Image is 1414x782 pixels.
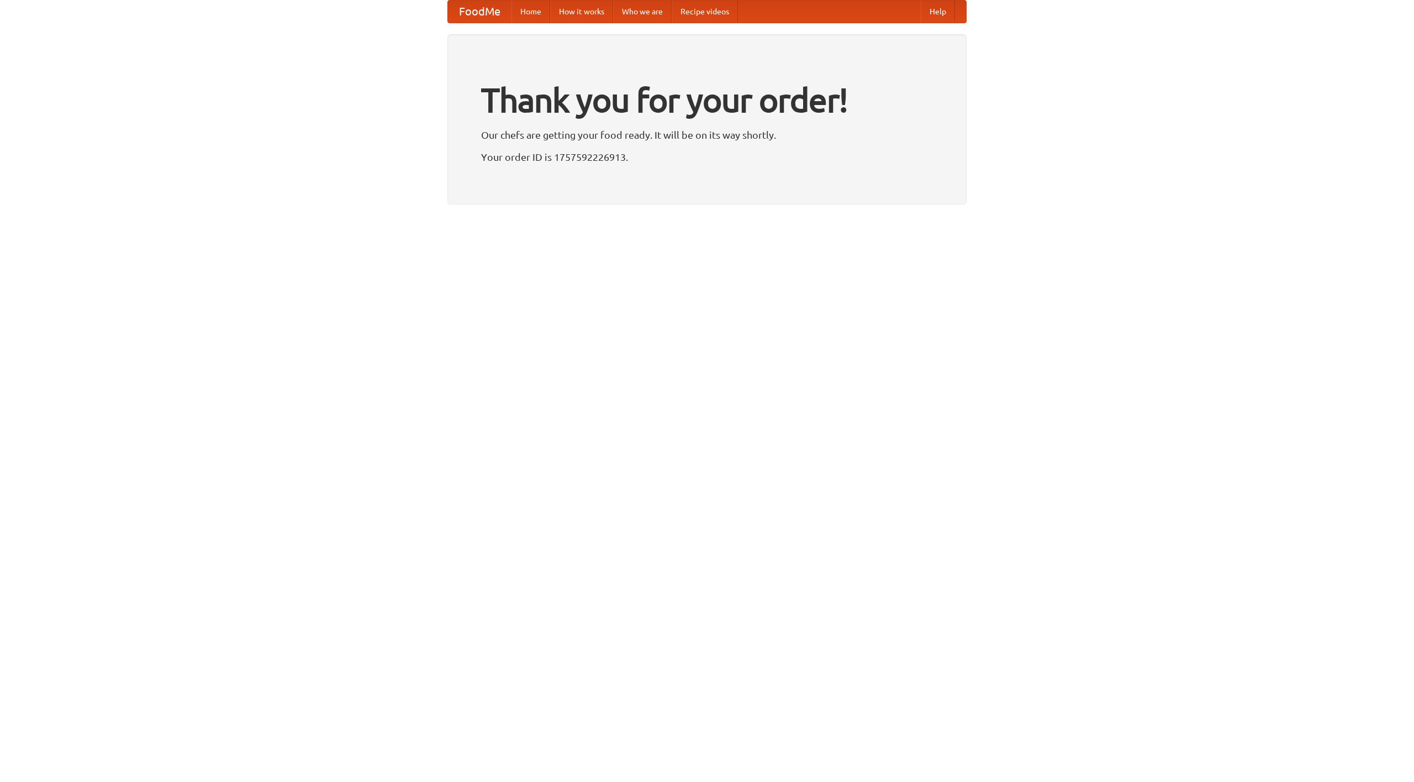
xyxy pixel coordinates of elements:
h1: Thank you for your order! [481,74,933,127]
p: Our chefs are getting your food ready. It will be on its way shortly. [481,127,933,143]
a: FoodMe [448,1,511,23]
a: Who we are [613,1,672,23]
a: Home [511,1,550,23]
a: Help [921,1,955,23]
p: Your order ID is 1757592226913. [481,149,933,165]
a: How it works [550,1,613,23]
a: Recipe videos [672,1,738,23]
